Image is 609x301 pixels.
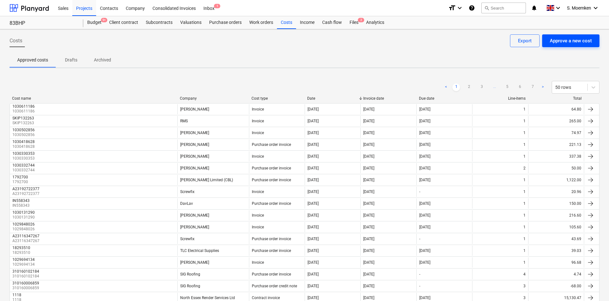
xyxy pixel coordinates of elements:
[363,296,374,300] div: [DATE]
[245,16,277,29] a: Work orders
[419,142,430,147] div: [DATE]
[523,260,526,265] div: 1
[419,178,430,182] div: [DATE]
[180,142,209,147] div: [PERSON_NAME]
[252,272,291,276] div: Purchase order invoice
[510,34,540,47] button: Export
[252,142,291,147] div: Purchase order invoice
[539,83,547,91] a: Next page
[542,34,599,47] button: Approve a new cost
[142,16,176,29] div: Subcontracts
[419,213,430,218] div: [DATE]
[252,201,291,206] div: Purchase order invoice
[252,119,264,123] div: Invoice
[307,96,358,101] div: Date
[363,237,374,241] div: [DATE]
[523,213,526,218] div: 1
[308,225,319,229] div: [DATE]
[358,18,364,22] span: 2
[12,151,35,156] div: 1030330353
[205,16,245,29] a: Purchase orders
[363,166,374,170] div: [DATE]
[419,154,430,159] div: [DATE]
[554,4,562,12] i: keyboard_arrow_down
[308,154,319,159] div: [DATE]
[419,272,420,276] div: -
[12,109,36,114] p: 1030611186
[523,248,526,253] div: 1
[308,119,319,123] div: [DATE]
[308,284,319,288] div: [DATE]
[419,96,470,101] div: Due date
[523,166,526,170] div: 2
[346,16,362,29] a: Files2
[277,16,296,29] a: Costs
[180,96,246,101] div: Company
[252,213,264,218] div: Invoice
[12,257,35,262] div: 1029694134
[363,142,374,147] div: [DATE]
[12,168,36,173] p: 1030332744
[419,166,430,170] div: [DATE]
[12,238,41,244] p: A23116347267
[481,3,526,13] button: Search
[363,225,374,229] div: [DATE]
[252,260,264,265] div: Invoice
[363,284,374,288] div: [DATE]
[12,179,29,185] p: 1792700
[363,96,414,101] div: Invoice date
[346,16,362,29] div: Files
[12,246,30,250] div: 18293510
[308,107,319,111] div: [DATE]
[528,246,584,256] div: 39.03
[523,272,526,276] div: 4
[308,296,319,300] div: [DATE]
[318,16,346,29] a: Cash flow
[363,178,374,182] div: [DATE]
[528,257,584,268] div: 96.68
[308,237,319,241] div: [DATE]
[529,83,536,91] a: Page 7
[308,142,319,147] div: [DATE]
[12,269,39,274] div: 310160102184
[12,156,36,161] p: 1030330353
[523,131,526,135] div: 1
[308,166,319,170] div: [DATE]
[180,225,209,229] div: [PERSON_NAME]
[523,201,526,206] div: 1
[528,281,584,291] div: -68.00
[180,178,233,182] div: [PERSON_NAME] Limited (CBL)
[419,248,430,253] div: [DATE]
[252,296,280,300] div: Contract invoice
[419,225,430,229] div: [DATE]
[12,293,21,297] div: 1118
[419,284,420,288] div: -
[308,213,319,218] div: [DATE]
[252,107,264,111] div: Invoice
[180,284,200,288] div: SIG Roofing
[523,296,526,300] div: 3
[12,198,30,203] div: IN558343
[105,16,142,29] div: Client contract
[419,131,430,135] div: [DATE]
[180,237,195,241] div: Screwfix
[12,187,39,191] div: A23192722377
[180,154,209,159] div: [PERSON_NAME]
[528,116,584,126] div: 265.00
[10,20,76,27] div: 83BHP
[308,178,319,182] div: [DATE]
[12,128,35,132] div: 1030502856
[528,222,584,232] div: 105.60
[363,154,374,159] div: [DATE]
[484,5,489,11] span: search
[362,16,388,29] a: Analytics
[469,4,475,12] i: Knowledge base
[180,201,193,206] div: DavLav
[448,4,456,12] i: format_size
[528,198,584,209] div: 150.00
[252,154,264,159] div: Invoice
[523,142,526,147] div: 1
